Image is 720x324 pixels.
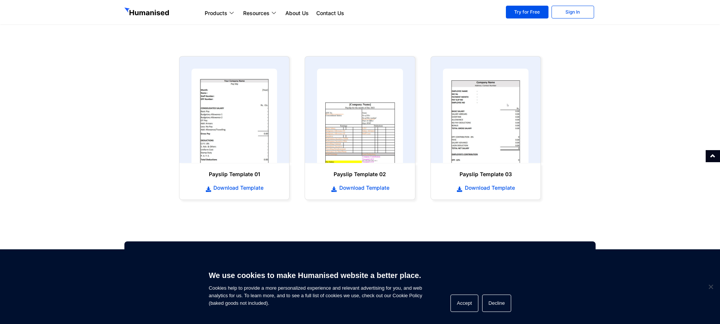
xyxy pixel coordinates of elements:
img: payslip template [191,69,277,163]
a: Products [201,9,239,18]
span: Decline [707,283,714,290]
a: Contact Us [313,9,348,18]
img: GetHumanised Logo [124,8,170,17]
a: Try for Free [506,6,548,18]
a: Sign In [551,6,594,18]
span: Download Template [211,184,263,192]
a: Download Template [438,184,533,192]
h6: Payslip Template 01 [187,170,282,178]
a: Download Template [187,184,282,192]
a: About Us [282,9,313,18]
span: Cookies help to provide a more personalized experience and relevant advertising for you, and web ... [209,266,422,307]
h6: Payslip Template 03 [438,170,533,178]
span: Download Template [463,184,515,192]
h6: Payslip Template 02 [313,170,407,178]
img: payslip template [443,69,529,163]
button: Decline [482,295,511,312]
a: Resources [239,9,282,18]
h6: We use cookies to make Humanised website a better place. [209,270,422,281]
a: Download Template [313,184,407,192]
img: payslip template [317,69,403,163]
button: Accept [450,295,478,312]
span: Download Template [337,184,389,192]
